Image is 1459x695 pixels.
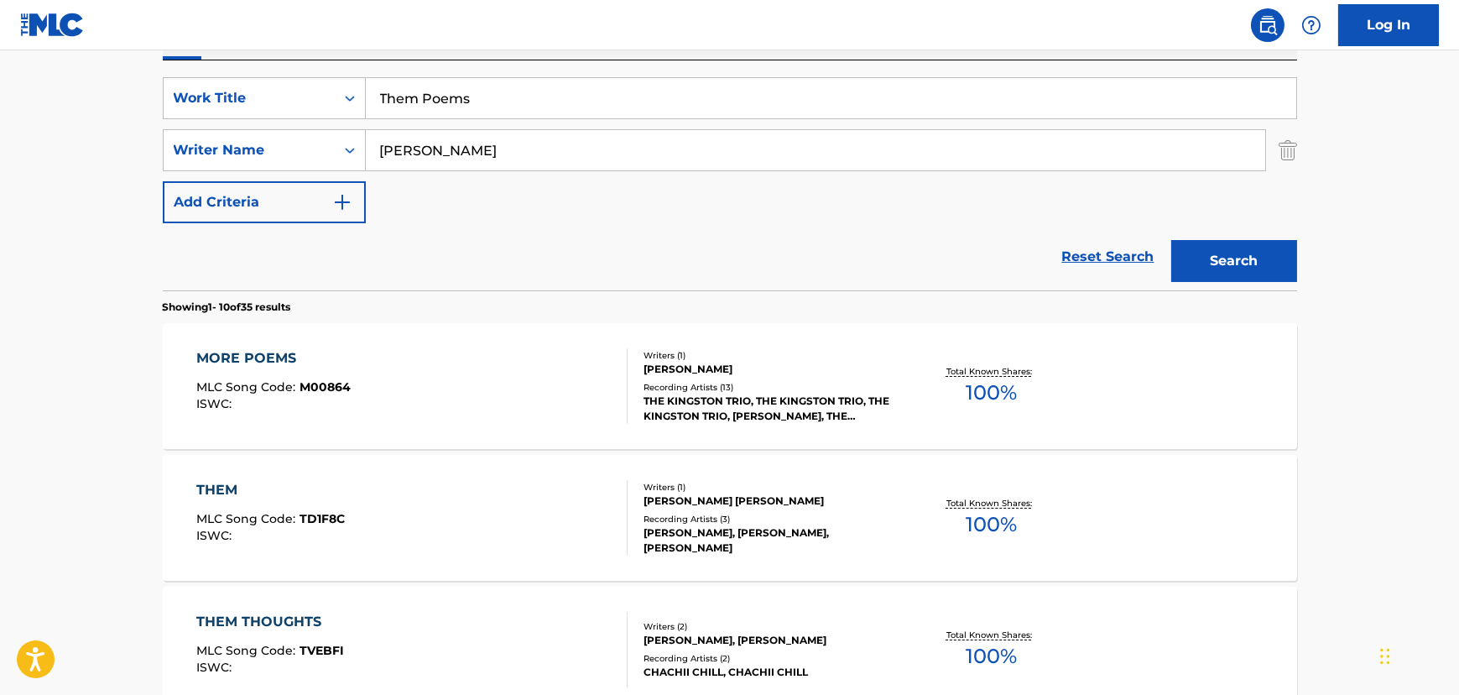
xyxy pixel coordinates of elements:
[946,365,1036,378] p: Total Known Shares:
[644,494,897,509] div: [PERSON_NAME] [PERSON_NAME]
[946,497,1036,509] p: Total Known Shares:
[300,379,351,395] span: M00864
[1279,129,1297,171] img: Delete Criterion
[644,381,897,394] div: Recording Artists ( 13 )
[1171,240,1297,282] button: Search
[966,641,1017,671] span: 100 %
[946,629,1036,641] p: Total Known Shares:
[644,665,897,680] div: CHACHII CHILL, CHACHII CHILL
[163,77,1297,290] form: Search Form
[163,455,1297,581] a: THEMMLC Song Code:TD1F8CISWC:Writers (1)[PERSON_NAME] [PERSON_NAME]Recording Artists (3)[PERSON_N...
[300,511,345,526] span: TD1F8C
[163,323,1297,449] a: MORE POEMSMLC Song Code:M00864ISWC:Writers (1)[PERSON_NAME]Recording Artists (13)THE KINGSTON TRI...
[300,643,344,658] span: TVEBFI
[1338,4,1439,46] a: Log In
[196,528,236,543] span: ISWC :
[1251,8,1284,42] a: Public Search
[644,633,897,648] div: [PERSON_NAME], [PERSON_NAME]
[644,620,897,633] div: Writers ( 2 )
[966,378,1017,408] span: 100 %
[196,643,300,658] span: MLC Song Code :
[174,88,325,108] div: Work Title
[644,652,897,665] div: Recording Artists ( 2 )
[1301,15,1321,35] img: help
[644,513,897,525] div: Recording Artists ( 3 )
[966,509,1017,540] span: 100 %
[174,140,325,160] div: Writer Name
[644,394,897,424] div: THE KINGSTON TRIO, THE KINGSTON TRIO, THE KINGSTON TRIO, [PERSON_NAME], THE KINGSTON TRIO, THE KI...
[163,300,291,315] p: Showing 1 - 10 of 35 results
[196,348,351,368] div: MORE POEMS
[1258,15,1278,35] img: search
[163,181,366,223] button: Add Criteria
[332,192,352,212] img: 9d2ae6d4665cec9f34b9.svg
[644,481,897,494] div: Writers ( 1 )
[1375,614,1459,695] iframe: Chat Widget
[196,480,345,500] div: THEM
[196,511,300,526] span: MLC Song Code :
[1380,631,1390,682] div: Drag
[644,349,897,362] div: Writers ( 1 )
[196,379,300,395] span: MLC Song Code :
[1054,238,1163,275] a: Reset Search
[196,396,236,411] span: ISWC :
[1295,8,1328,42] div: Help
[196,660,236,675] span: ISWC :
[20,13,85,37] img: MLC Logo
[196,612,344,632] div: THEM THOUGHTS
[644,362,897,377] div: [PERSON_NAME]
[644,525,897,556] div: [PERSON_NAME], [PERSON_NAME], [PERSON_NAME]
